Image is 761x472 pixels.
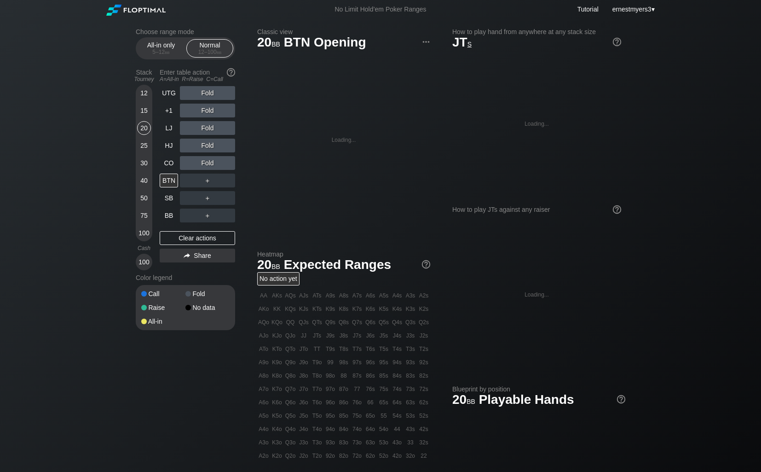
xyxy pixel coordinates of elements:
div: 53s [404,409,417,422]
div: Q6s [364,316,377,329]
div: UTG [160,86,178,100]
div: 94s [391,356,404,369]
div: T6o [311,396,323,409]
div: Q7o [284,383,297,396]
div: 52o [377,449,390,462]
div: T9o [311,356,323,369]
h1: Expected Ranges [257,257,430,272]
div: A7s [351,289,363,302]
div: 92o [324,449,337,462]
div: 97o [324,383,337,396]
div: Color legend [136,270,235,285]
div: 65o [364,409,377,422]
div: J4o [297,423,310,436]
div: A6s [364,289,377,302]
div: J9s [324,329,337,342]
div: How to play JTs against any raiser [452,206,621,213]
div: J8s [337,329,350,342]
div: Q3s [404,316,417,329]
div: 96s [364,356,377,369]
div: AQo [257,316,270,329]
div: T4o [311,423,323,436]
div: 86s [364,369,377,382]
div: A4o [257,423,270,436]
div: K8s [337,303,350,315]
span: bb [217,49,222,55]
img: help.32db89a4.svg [612,37,622,47]
div: +1 [160,104,178,117]
div: 99 [324,356,337,369]
div: ATo [257,343,270,355]
div: J3s [404,329,417,342]
div: T8o [311,369,323,382]
div: QTs [311,316,323,329]
div: All-in only [140,40,182,57]
div: Fold [180,139,235,152]
div: 54s [391,409,404,422]
div: Q2o [284,449,297,462]
div: K9o [271,356,283,369]
div: KTo [271,343,283,355]
div: 94o [324,423,337,436]
div: 66 [364,396,377,409]
div: 98s [337,356,350,369]
div: ATs [311,289,323,302]
h2: How to play hand from anywhere at any stack size [452,28,621,35]
div: 86o [337,396,350,409]
div: K4s [391,303,404,315]
div: T6s [364,343,377,355]
div: 84s [391,369,404,382]
span: bb [165,49,170,55]
div: Q9s [324,316,337,329]
div: K5o [271,409,283,422]
span: s [467,38,472,48]
div: 72s [417,383,430,396]
div: T2o [311,449,323,462]
div: A=All-in R=Raise C=Call [160,76,235,82]
div: T5s [377,343,390,355]
div: 63o [364,436,377,449]
div: 82o [337,449,350,462]
div: 75s [377,383,390,396]
div: A2o [257,449,270,462]
div: SB [160,191,178,205]
div: 85o [337,409,350,422]
div: Fold [180,86,235,100]
div: Q3o [284,436,297,449]
img: ellipsis.fd386fe8.svg [421,37,431,47]
div: Normal [189,40,231,57]
div: Fold [185,291,230,297]
div: A4s [391,289,404,302]
div: ＋ [180,209,235,222]
div: 43s [404,423,417,436]
h2: Choose range mode [136,28,235,35]
div: ＋ [180,174,235,187]
div: Q5s [377,316,390,329]
div: 85s [377,369,390,382]
div: K7s [351,303,363,315]
div: AKs [271,289,283,302]
div: J5s [377,329,390,342]
div: KTs [311,303,323,315]
div: T3o [311,436,323,449]
div: 83s [404,369,417,382]
div: 25 [137,139,151,152]
div: Q2s [417,316,430,329]
img: Floptimal logo [106,5,165,16]
div: KQo [271,316,283,329]
div: Cash [132,245,156,251]
div: Call [141,291,185,297]
div: A8s [337,289,350,302]
span: bb [271,261,280,271]
div: Q7s [351,316,363,329]
div: T9s [324,343,337,355]
div: K3s [404,303,417,315]
div: 73o [351,436,363,449]
div: Q8s [337,316,350,329]
div: Clear actions [160,231,235,245]
div: K4o [271,423,283,436]
span: BTN Opening [282,35,368,51]
div: ▾ [610,4,656,14]
div: TT [311,343,323,355]
div: 84o [337,423,350,436]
